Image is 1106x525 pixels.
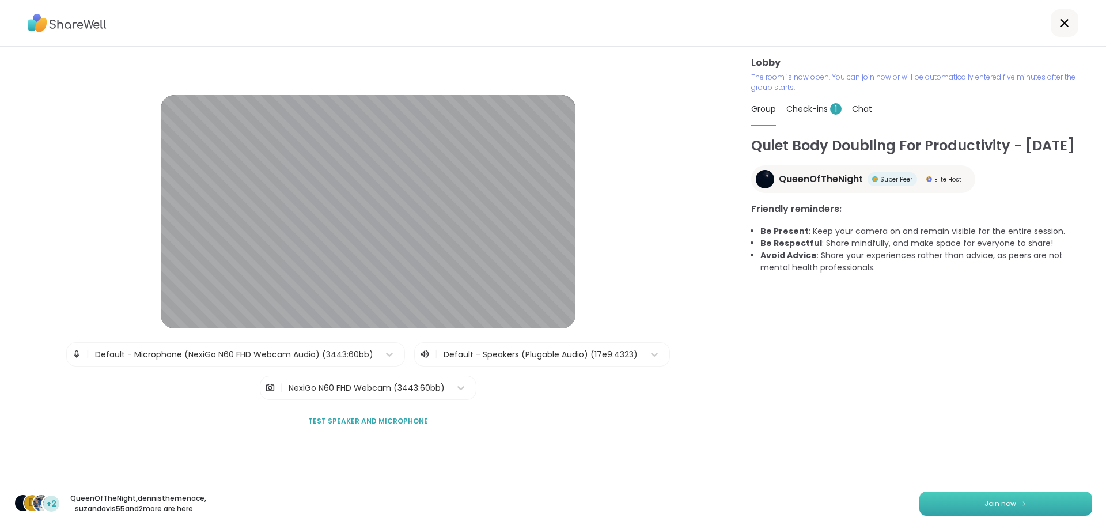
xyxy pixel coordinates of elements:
li: : Share mindfully, and make space for everyone to share! [760,237,1092,250]
a: QueenOfTheNightQueenOfTheNightSuper PeerSuper PeerElite HostElite Host [751,165,975,193]
div: Default - Microphone (NexiGo N60 FHD Webcam Audio) (3443:60bb) [95,349,373,361]
img: QueenOfTheNight [756,170,774,188]
button: Join now [919,492,1092,516]
span: Test speaker and microphone [308,416,428,426]
img: QueenOfTheNight [15,495,31,511]
span: Check-ins [786,103,842,115]
img: Super Peer [872,176,878,182]
h3: Friendly reminders: [751,202,1092,216]
span: Group [751,103,776,115]
p: The room is now open. You can join now or will be automatically entered five minutes after the gr... [751,72,1092,93]
span: | [86,343,89,366]
img: ShareWell Logomark [1021,500,1028,507]
span: | [280,376,283,399]
img: Microphone [71,343,82,366]
img: Camera [265,376,275,399]
span: Elite Host [934,175,961,184]
span: +2 [46,498,56,510]
span: d [29,496,36,511]
b: Avoid Advice [760,250,817,261]
img: suzandavis55 [33,495,50,511]
li: : Share your experiences rather than advice, as peers are not mental health professionals. [760,250,1092,274]
span: Join now [984,498,1016,509]
b: Be Present [760,225,809,237]
span: QueenOfTheNight [779,172,863,186]
span: 1 [830,103,842,115]
span: Chat [852,103,872,115]
button: Test speaker and microphone [304,409,433,433]
li: : Keep your camera on and remain visible for the entire session. [760,225,1092,237]
p: QueenOfTheNight , dennisthemenace , suzandavis55 and 2 more are here. [70,493,199,514]
div: NexiGo N60 FHD Webcam (3443:60bb) [289,382,445,394]
img: ShareWell Logo [28,10,107,36]
h3: Lobby [751,56,1092,70]
b: Be Respectful [760,237,822,249]
h1: Quiet Body Doubling For Productivity - [DATE] [751,135,1092,156]
img: Elite Host [926,176,932,182]
span: Super Peer [880,175,912,184]
span: | [435,348,438,361]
